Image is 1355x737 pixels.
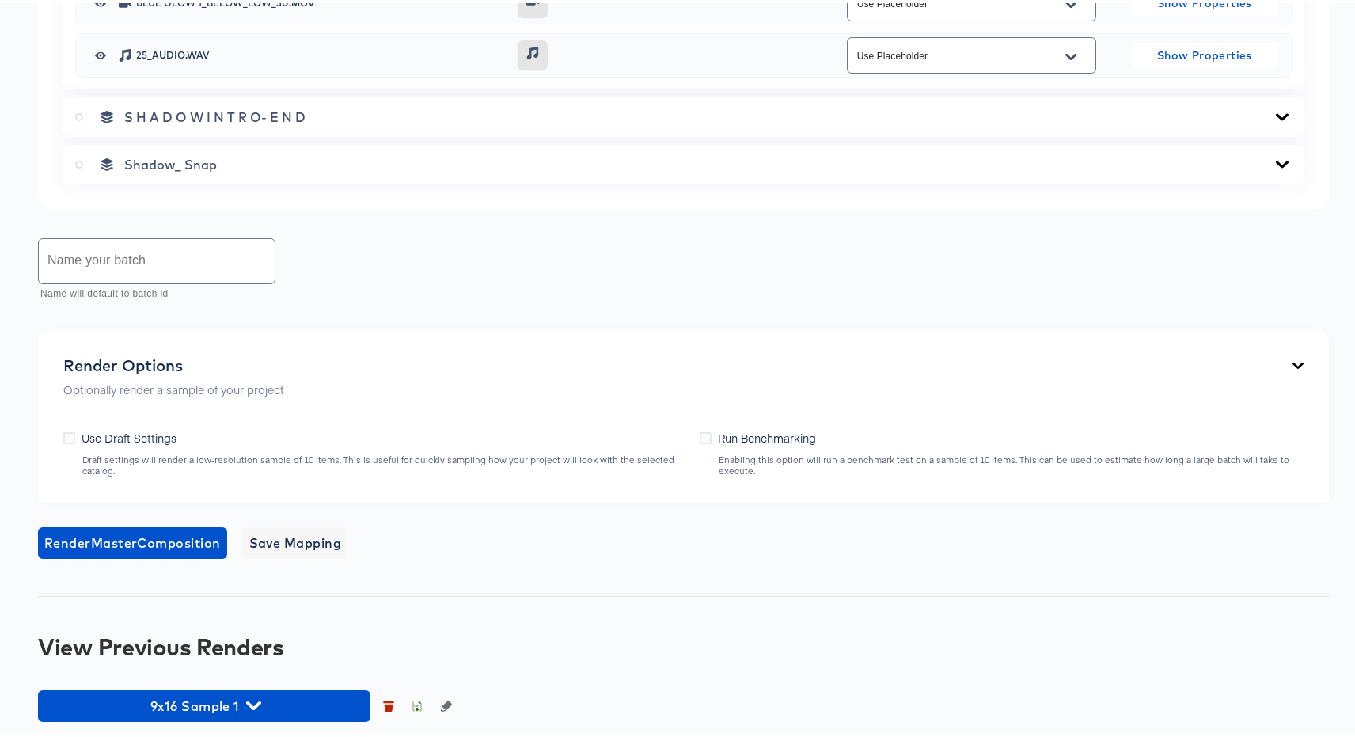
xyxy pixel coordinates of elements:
[63,378,284,394] p: Optionally render a sample of your project
[124,106,306,122] span: S H A D O W I N T R O- E N D
[38,631,1329,656] div: View Previous Renders
[1131,40,1278,65] button: Show Properties
[44,529,221,551] span: Render Master Composition
[124,154,217,169] span: Shadow_ Snap
[1059,41,1083,66] button: Open
[63,353,284,372] div: Render Options
[718,451,1304,473] div: Enabling this option will run a benchmark test on a sample of 10 items. This can be used to estim...
[1137,43,1272,63] span: Show Properties
[38,524,227,556] button: RenderMasterComposition
[136,47,505,57] span: 25_audio.wav
[82,427,176,443] span: Use Draft Settings
[40,283,264,299] p: Name will default to batch id
[82,451,684,473] div: Draft settings will render a low-resolution sample of 10 items. This is useful for quickly sampli...
[249,529,342,551] span: Save Mapping
[38,687,370,719] button: 9x16 Sample 1
[243,524,348,556] button: Save Mapping
[718,427,816,443] span: Run Benchmarking
[46,692,362,714] span: 9x16 Sample 1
